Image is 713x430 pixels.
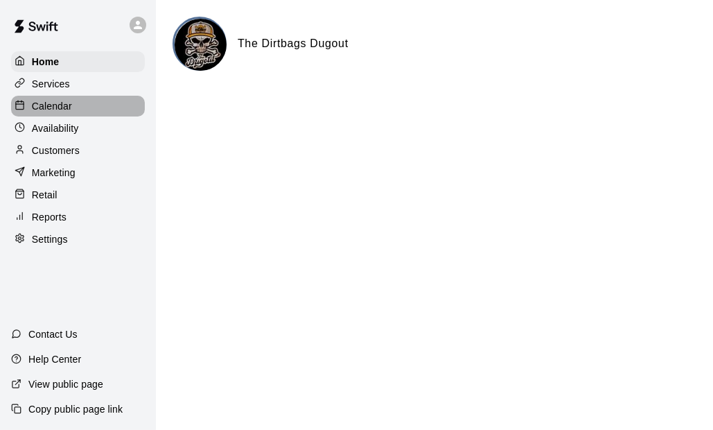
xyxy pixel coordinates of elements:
[28,327,78,341] p: Contact Us
[32,99,72,113] p: Calendar
[32,144,80,157] p: Customers
[11,162,145,183] a: Marketing
[32,210,67,224] p: Reports
[11,184,145,205] a: Retail
[32,166,76,180] p: Marketing
[11,118,145,139] a: Availability
[11,96,145,117] a: Calendar
[28,352,81,366] p: Help Center
[175,19,227,71] img: The Dirtbags Dugout logo
[11,140,145,161] a: Customers
[32,55,60,69] p: Home
[28,377,103,391] p: View public page
[32,188,58,202] p: Retail
[32,77,70,91] p: Services
[11,207,145,227] a: Reports
[32,121,79,135] p: Availability
[11,51,145,72] a: Home
[11,229,145,250] a: Settings
[238,35,349,53] h6: The Dirtbags Dugout
[32,232,68,246] p: Settings
[11,74,145,94] a: Services
[28,402,123,416] p: Copy public page link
